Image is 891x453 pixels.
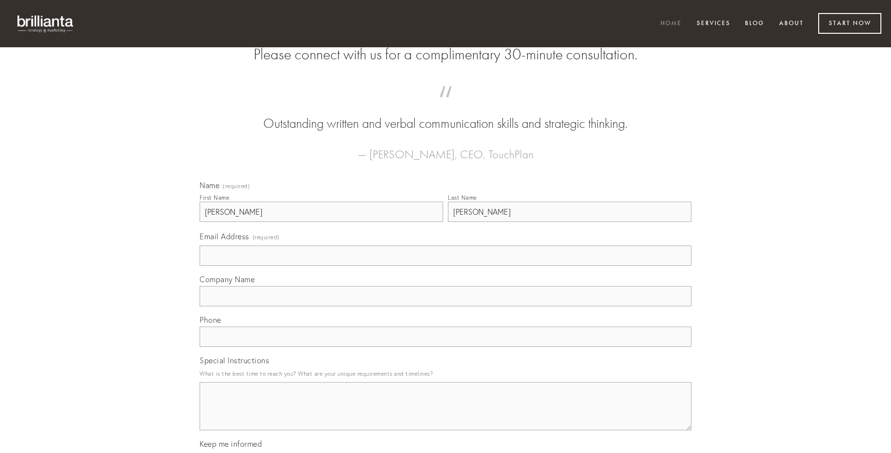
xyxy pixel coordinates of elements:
[200,356,269,365] span: Special Instructions
[215,96,676,133] blockquote: Outstanding written and verbal communication skills and strategic thinking.
[223,183,250,189] span: (required)
[200,45,691,64] h2: Please connect with us for a complimentary 30-minute consultation.
[215,133,676,164] figcaption: — [PERSON_NAME], CEO, TouchPlan
[253,231,280,244] span: (required)
[818,13,881,34] a: Start Now
[200,275,255,284] span: Company Name
[215,96,676,114] span: “
[200,232,249,241] span: Email Address
[200,439,262,449] span: Keep me informed
[200,315,221,325] span: Phone
[739,16,770,32] a: Blog
[773,16,810,32] a: About
[448,194,477,201] div: Last Name
[200,367,691,380] p: What is the best time to reach you? What are your unique requirements and timelines?
[654,16,688,32] a: Home
[200,180,219,190] span: Name
[200,194,229,201] div: First Name
[690,16,737,32] a: Services
[10,10,82,38] img: brillianta - research, strategy, marketing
